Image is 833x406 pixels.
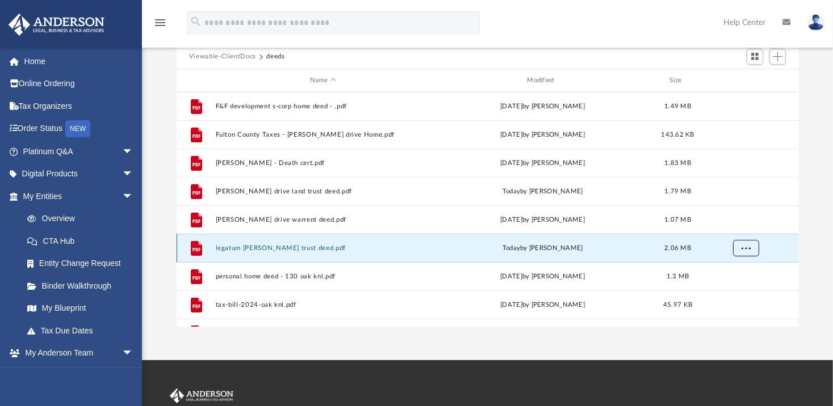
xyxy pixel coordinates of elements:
[122,140,145,163] span: arrow_drop_down
[16,230,150,252] a: CTA Hub
[215,301,430,308] button: tax-bill-2024-oak knl.pdf
[153,22,167,29] a: menu
[664,160,691,166] span: 1.83 MB
[503,245,520,251] span: today
[215,216,430,223] button: [PERSON_NAME] drive warrent deed.pdf
[8,163,150,185] a: Digital Productsarrow_drop_down
[8,185,150,208] a: My Entitiesarrow_drop_down
[661,132,694,138] span: 143.62 KB
[16,252,150,275] a: Entity Change Request
[190,15,202,28] i: search
[5,14,108,36] img: Anderson Advisors Platinum Portal
[122,163,145,186] span: arrow_drop_down
[189,52,256,62] button: Viewable-ClientDocs
[215,273,430,280] button: personal home deed - 130 oak knl.pdf
[435,187,650,197] div: by [PERSON_NAME]
[435,158,650,168] div: [DATE] by [PERSON_NAME]
[769,49,786,65] button: Add
[435,75,650,86] div: Modified
[435,102,650,112] div: [DATE] by [PERSON_NAME]
[8,50,150,73] a: Home
[732,240,759,257] button: More options
[8,342,145,365] a: My Anderson Teamarrow_drop_down
[8,95,150,117] a: Tax Organizers
[16,297,145,320] a: My Blueprint
[664,245,691,251] span: 2.06 MB
[65,120,90,137] div: NEW
[705,75,785,86] div: id
[664,103,691,109] span: 1.49 MB
[435,272,650,282] div: [DATE] by [PERSON_NAME]
[16,208,150,230] a: Overview
[215,244,430,252] button: legatum [PERSON_NAME] trust deed.pdf
[8,73,150,95] a: Online Ordering
[8,140,150,163] a: Platinum Q&Aarrow_drop_down
[182,75,210,86] div: id
[664,188,691,194] span: 1.79 MB
[655,75,700,86] div: Size
[215,188,430,195] button: [PERSON_NAME] drive land trust deed.pdf
[153,16,167,29] i: menu
[435,215,650,225] div: [DATE] by [PERSON_NAME]
[503,188,520,194] span: today
[8,117,150,141] a: Order StatusNEW
[747,49,764,65] button: Switch to Grid View
[807,14,824,31] img: User Pic
[215,131,430,138] button: Fulton County Taxes - [PERSON_NAME] drive Home.pdf
[16,274,150,297] a: Binder Walkthrough
[16,319,150,342] a: Tax Due Dates
[435,243,650,253] div: by [PERSON_NAME]
[435,300,650,310] div: [DATE] by [PERSON_NAME]
[663,302,692,308] span: 45.97 KB
[215,159,430,167] button: [PERSON_NAME] - Death cert.pdf
[435,130,650,140] div: [DATE] by [PERSON_NAME]
[168,388,236,403] img: Anderson Advisors Platinum Portal
[215,75,430,86] div: Name
[16,364,139,387] a: My Anderson Team
[664,217,691,223] span: 1.07 MB
[667,273,689,280] span: 1.3 MB
[122,185,145,208] span: arrow_drop_down
[122,342,145,365] span: arrow_drop_down
[215,103,430,110] button: F&F development s-corp home deed - .pdf
[266,52,284,62] button: deeds
[177,92,798,327] div: grid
